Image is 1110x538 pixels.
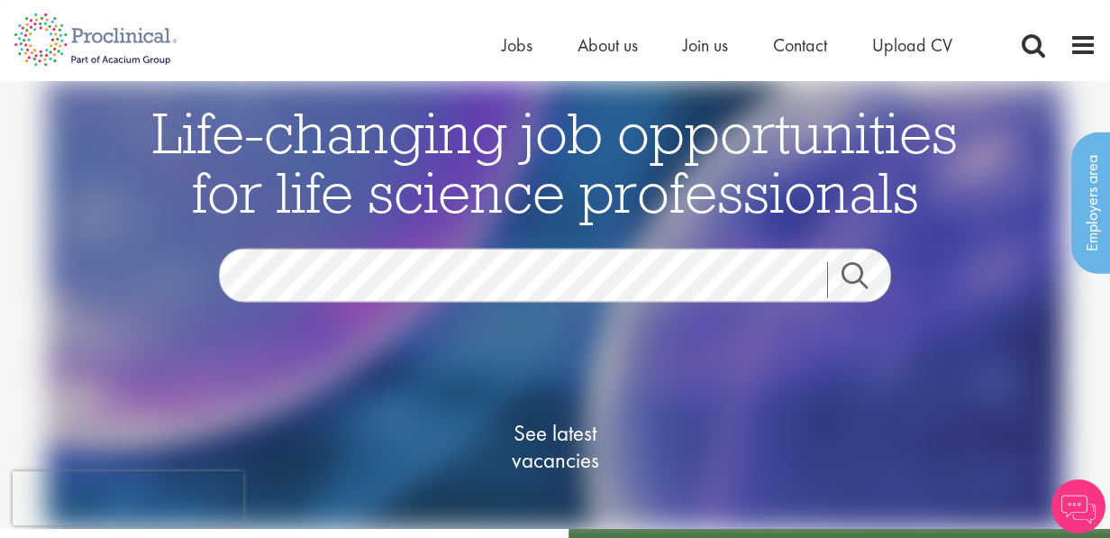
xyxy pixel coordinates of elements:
[502,33,532,57] a: Jobs
[1051,479,1105,533] img: Chatbot
[578,33,638,57] a: About us
[683,33,728,57] a: Join us
[13,471,243,525] iframe: reCAPTCHA
[872,33,952,57] a: Upload CV
[827,262,905,298] a: Job search submit button
[46,81,1063,529] img: candidate home
[152,96,958,228] span: Life-changing job opportunities for life science professionals
[465,420,645,474] span: See latest vacancies
[773,33,827,57] a: Contact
